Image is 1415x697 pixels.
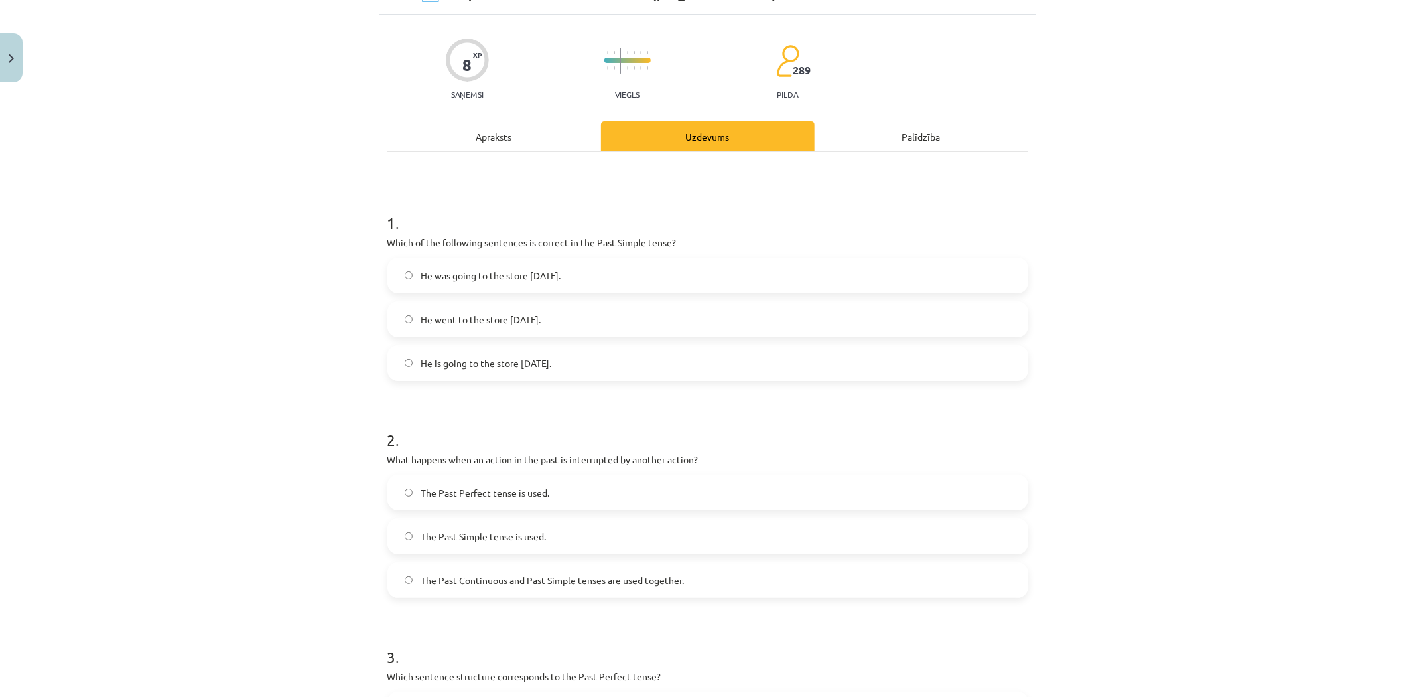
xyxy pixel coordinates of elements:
[421,313,541,327] span: He went to the store [DATE].
[647,66,648,70] img: icon-short-line-57e1e144782c952c97e751825c79c345078a6d821885a25fce030b3d8c18986b.svg
[421,486,549,500] span: The Past Perfect tense is used.
[405,576,413,585] input: The Past Continuous and Past Simple tenses are used together.
[9,54,14,63] img: icon-close-lesson-0947bae3869378f0d4975bcd49f059093ad1ed9edebbc8119c70593378902aed.svg
[405,271,413,280] input: He was going to the store [DATE].
[387,408,1028,449] h1: 2 .
[473,51,482,58] span: XP
[620,48,622,74] img: icon-long-line-d9ea69661e0d244f92f715978eff75569469978d946b2353a9bb055b3ed8787d.svg
[615,90,640,99] p: Viegls
[462,56,472,74] div: 8
[627,66,628,70] img: icon-short-line-57e1e144782c952c97e751825c79c345078a6d821885a25fce030b3d8c18986b.svg
[387,236,1028,250] p: Which of the following sentences is correct in the Past Simple tense?
[405,315,413,324] input: He went to the store [DATE].
[640,51,641,54] img: icon-short-line-57e1e144782c952c97e751825c79c345078a6d821885a25fce030b3d8c18986b.svg
[614,51,615,54] img: icon-short-line-57e1e144782c952c97e751825c79c345078a6d821885a25fce030b3d8c18986b.svg
[387,453,1028,467] p: What happens when an action in the past is interrupted by another action?
[634,51,635,54] img: icon-short-line-57e1e144782c952c97e751825c79c345078a6d821885a25fce030b3d8c18986b.svg
[614,66,615,70] img: icon-short-line-57e1e144782c952c97e751825c79c345078a6d821885a25fce030b3d8c18986b.svg
[421,356,551,370] span: He is going to the store [DATE].
[607,51,608,54] img: icon-short-line-57e1e144782c952c97e751825c79c345078a6d821885a25fce030b3d8c18986b.svg
[777,90,798,99] p: pilda
[634,66,635,70] img: icon-short-line-57e1e144782c952c97e751825c79c345078a6d821885a25fce030b3d8c18986b.svg
[793,64,811,76] span: 289
[776,44,799,78] img: students-c634bb4e5e11cddfef0936a35e636f08e4e9abd3cc4e673bd6f9a4125e45ecb1.svg
[647,51,648,54] img: icon-short-line-57e1e144782c952c97e751825c79c345078a6d821885a25fce030b3d8c18986b.svg
[607,66,608,70] img: icon-short-line-57e1e144782c952c97e751825c79c345078a6d821885a25fce030b3d8c18986b.svg
[387,121,601,151] div: Apraksts
[421,530,546,544] span: The Past Simple tense is used.
[815,121,1028,151] div: Palīdzība
[387,191,1028,232] h1: 1 .
[387,670,1028,684] p: Which sentence structure corresponds to the Past Perfect tense?
[421,269,561,283] span: He was going to the store [DATE].
[421,574,684,587] span: The Past Continuous and Past Simple tenses are used together.
[387,625,1028,666] h1: 3 .
[405,359,413,368] input: He is going to the store [DATE].
[405,489,413,497] input: The Past Perfect tense is used.
[405,532,413,541] input: The Past Simple tense is used.
[640,66,641,70] img: icon-short-line-57e1e144782c952c97e751825c79c345078a6d821885a25fce030b3d8c18986b.svg
[446,90,489,99] p: Saņemsi
[627,51,628,54] img: icon-short-line-57e1e144782c952c97e751825c79c345078a6d821885a25fce030b3d8c18986b.svg
[601,121,815,151] div: Uzdevums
